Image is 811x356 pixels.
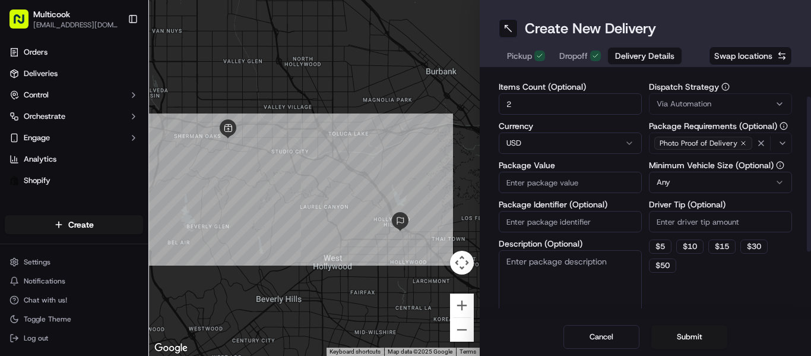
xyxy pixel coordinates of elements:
[53,114,195,125] div: Start new chat
[202,117,216,131] button: Start new chat
[780,122,788,130] button: Package Requirements (Optional)
[24,185,33,194] img: 1736555255976-a54dd68f-1ca7-489b-9aae-adbdc363a1c4
[388,348,452,355] span: Map data ©2025 Google
[53,125,163,135] div: We're available if you need us!
[24,68,58,79] span: Deliveries
[24,175,50,186] span: Shopify
[714,50,772,62] span: Swap locations
[5,273,143,289] button: Notifications
[499,211,642,232] input: Enter package identifier
[12,155,80,164] div: Past conversations
[5,254,143,270] button: Settings
[5,43,143,62] a: Orders
[460,348,476,355] a: Terms (opens in new tab)
[24,257,50,267] span: Settings
[563,325,639,349] button: Cancel
[37,216,126,226] span: Wisdom [PERSON_NAME]
[776,161,784,169] button: Minimum Vehicle Size (Optional)
[559,50,588,62] span: Dropoff
[151,341,191,356] a: Open this area in Google Maps (opens a new window)
[24,154,56,165] span: Analytics
[24,90,49,100] span: Control
[657,99,711,109] span: Via Automation
[499,161,642,169] label: Package Value
[5,107,143,126] button: Orchestrate
[118,268,144,277] span: Pylon
[5,150,143,169] a: Analytics
[24,333,48,343] span: Log out
[5,330,143,346] button: Log out
[5,5,123,33] button: Multicook[EMAIL_ADDRESS][DOMAIN_NAME]
[12,173,31,196] img: Wisdom Oko
[7,261,96,282] a: 📗Knowledge Base
[499,83,642,91] label: Items Count (Optional)
[649,200,792,209] label: Driver Tip (Optional)
[649,161,792,169] label: Minimum Vehicle Size (Optional)
[708,240,736,254] button: $15
[649,211,792,232] input: Enter driver tip amount
[96,261,195,282] a: 💻API Documentation
[5,215,143,234] button: Create
[12,205,31,228] img: Wisdom Oko
[135,184,160,194] span: [DATE]
[649,83,792,91] label: Dispatch Strategy
[525,19,656,38] h1: Create New Delivery
[330,348,381,356] button: Keyboard shortcuts
[24,47,47,58] span: Orders
[12,114,33,135] img: 1736555255976-a54dd68f-1ca7-489b-9aae-adbdc363a1c4
[651,325,727,349] button: Submit
[5,292,143,308] button: Chat with us!
[649,133,792,154] button: Photo Proof of Delivery
[24,217,33,226] img: 1736555255976-a54dd68f-1ca7-489b-9aae-adbdc363a1c4
[721,83,730,91] button: Dispatch Strategy
[499,122,642,130] label: Currency
[129,216,133,226] span: •
[24,314,71,324] span: Toggle Theme
[24,276,65,286] span: Notifications
[24,111,65,122] span: Orchestrate
[84,267,144,277] a: Powered byPylon
[5,311,143,327] button: Toggle Theme
[135,216,160,226] span: [DATE]
[450,294,474,317] button: Zoom in
[5,171,143,190] a: Shopify
[5,128,143,147] button: Engage
[129,184,133,194] span: •
[33,20,118,30] button: [EMAIL_ADDRESS][DOMAIN_NAME]
[12,12,36,36] img: Nash
[676,240,704,254] button: $10
[37,184,126,194] span: Wisdom [PERSON_NAME]
[499,200,642,209] label: Package Identifier (Optional)
[649,240,671,254] button: $5
[499,240,642,248] label: Description (Optional)
[68,219,94,231] span: Create
[12,48,216,67] p: Welcome 👋
[660,138,737,148] span: Photo Proof of Delivery
[499,93,642,115] input: Enter number of items
[450,318,474,342] button: Zoom out
[649,122,792,130] label: Package Requirements (Optional)
[24,295,67,305] span: Chat with us!
[184,152,216,166] button: See all
[5,86,143,105] button: Control
[649,259,676,273] button: $50
[24,133,50,143] span: Engage
[9,176,19,185] img: Shopify logo
[151,341,191,356] img: Google
[31,77,214,89] input: Got a question? Start typing here...
[615,50,674,62] span: Delivery Details
[649,93,792,115] button: Via Automation
[450,251,474,275] button: Map camera controls
[740,240,768,254] button: $30
[5,64,143,83] a: Deliveries
[5,200,143,219] div: Favorites
[507,50,532,62] span: Pickup
[25,114,46,135] img: 8571987876998_91fb9ceb93ad5c398215_72.jpg
[499,172,642,193] input: Enter package value
[709,46,792,65] button: Swap locations
[33,8,70,20] button: Multicook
